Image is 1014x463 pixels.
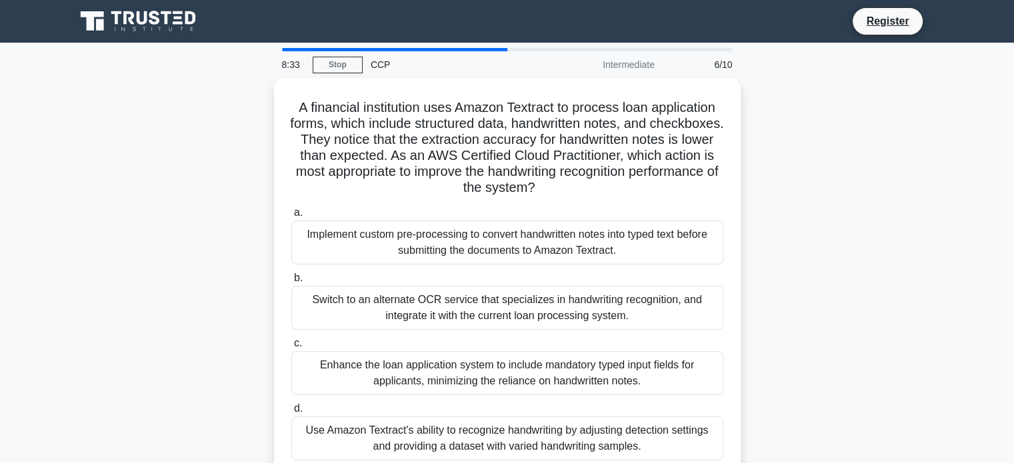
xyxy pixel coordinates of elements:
span: a. [294,207,303,218]
div: Use Amazon Textract's ability to recognize handwriting by adjusting detection settings and provid... [291,416,723,460]
a: Stop [313,57,363,73]
span: d. [294,402,303,414]
div: CCP [363,51,546,78]
div: Switch to an alternate OCR service that specializes in handwriting recognition, and integrate it ... [291,286,723,330]
span: c. [294,337,302,348]
div: 8:33 [274,51,313,78]
div: Enhance the loan application system to include mandatory typed input fields for applicants, minim... [291,351,723,395]
div: 6/10 [663,51,741,78]
div: Intermediate [546,51,663,78]
div: Implement custom pre-processing to convert handwritten notes into typed text before submitting th... [291,221,723,264]
h5: A financial institution uses Amazon Textract to process loan application forms, which include str... [290,99,725,197]
a: Register [858,13,917,29]
span: b. [294,272,303,283]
